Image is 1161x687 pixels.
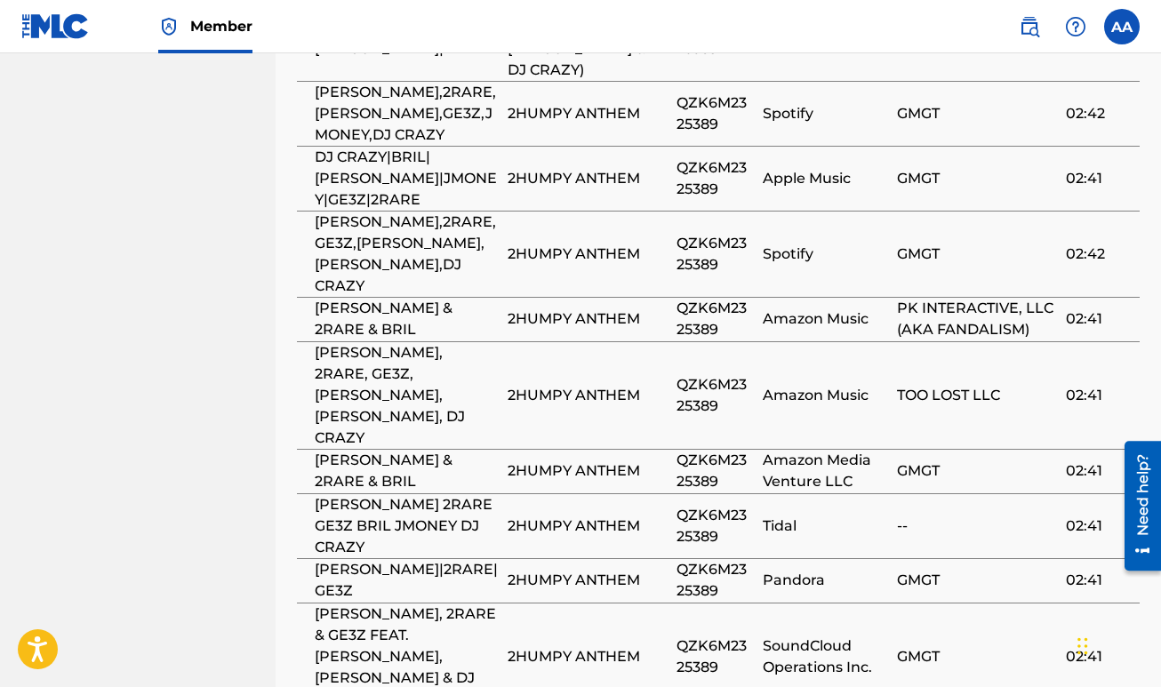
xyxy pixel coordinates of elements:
span: Pandora [763,570,889,591]
span: DJ CRAZY|BRIL|[PERSON_NAME]|JMONEY|GE3Z|2RARE [315,147,499,211]
span: 02:41 [1066,515,1131,537]
span: 02:42 [1066,103,1131,124]
span: GMGT [897,460,1057,482]
span: 02:41 [1066,460,1131,482]
div: User Menu [1104,9,1140,44]
span: QZK6M2325389 [677,298,754,340]
span: Tidal [763,515,889,537]
span: 2HUMPY ANTHEM [508,385,668,406]
span: 02:41 [1066,308,1131,330]
a: Public Search [1012,9,1047,44]
span: Spotify [763,244,889,265]
span: [PERSON_NAME]|2RARE|GE3Z [315,559,499,602]
img: Top Rightsholder [158,16,180,37]
iframe: Resource Center [1111,435,1161,578]
span: GMGT [897,168,1057,189]
span: QZK6M2325389 [677,635,754,678]
span: QZK6M2325389 [677,92,754,135]
span: [PERSON_NAME] & 2RARE & BRIL [315,298,499,340]
span: PK INTERACTIVE, LLC (AKA FANDALISM) [897,298,1057,340]
div: Help [1058,9,1093,44]
span: -- [897,515,1057,537]
span: 2HUMPY ANTHEM [508,646,668,667]
span: Amazon Music [763,385,889,406]
span: 02:41 [1066,385,1131,406]
span: [PERSON_NAME] 2RARE GE3Z BRIL JMONEY DJ CRAZY [315,494,499,558]
span: 2HUMPY ANTHEM [508,515,668,537]
span: [PERSON_NAME],2RARE,[PERSON_NAME],GE3Z,JMONEY,DJ CRAZY [315,82,499,146]
span: QZK6M2325389 [677,505,754,547]
span: Apple Music [763,168,889,189]
span: QZK6M2325389 [677,374,754,417]
span: 02:41 [1066,168,1131,189]
span: QZK6M2325389 [677,233,754,276]
span: GMGT [897,244,1057,265]
img: search [1019,16,1040,37]
span: [PERSON_NAME],2RARE,GE3Z,[PERSON_NAME],[PERSON_NAME],DJ CRAZY [315,212,499,297]
span: 02:41 [1066,646,1131,667]
span: Amazon Media Venture LLC [763,450,889,492]
span: GMGT [897,646,1057,667]
span: [PERSON_NAME], 2RARE, GE3Z, [PERSON_NAME], [PERSON_NAME], DJ CRAZY [315,342,499,449]
span: GMGT [897,570,1057,591]
span: 02:42 [1066,244,1131,265]
span: Member [190,16,252,36]
span: 2HUMPY ANTHEM [508,570,668,591]
span: TOO LOST LLC [897,385,1057,406]
img: help [1065,16,1086,37]
span: GMGT [897,103,1057,124]
span: 2HUMPY ANTHEM [508,244,668,265]
span: QZK6M2325389 [677,157,754,200]
span: Spotify [763,103,889,124]
img: MLC Logo [21,13,90,39]
div: Drag [1077,619,1088,673]
span: SoundCloud Operations Inc. [763,635,889,678]
span: Amazon Music [763,308,889,330]
span: QZK6M2325389 [677,559,754,602]
span: 02:41 [1066,570,1131,591]
iframe: Chat Widget [1072,602,1161,687]
span: [PERSON_NAME] & 2RARE & BRIL [315,450,499,492]
span: 2HUMPY ANTHEM [508,168,668,189]
span: 2HUMPY ANTHEM [508,103,668,124]
span: 2HUMPY ANTHEM [508,460,668,482]
span: QZK6M2325389 [677,450,754,492]
span: 2HUMPY ANTHEM [508,308,668,330]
